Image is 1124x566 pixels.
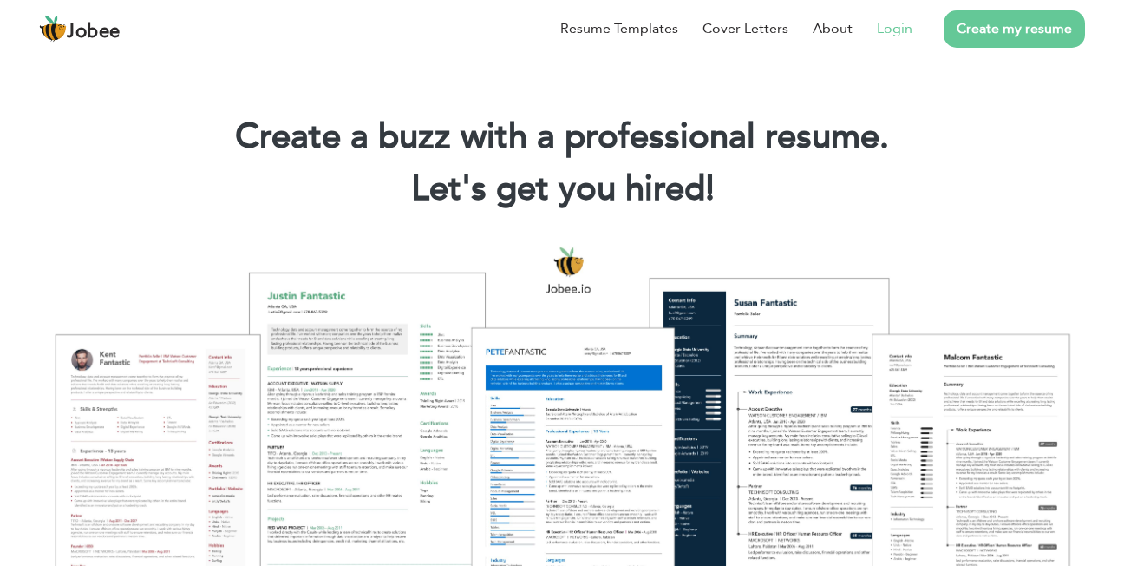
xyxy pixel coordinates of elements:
[706,165,714,213] span: |
[496,165,715,213] span: get you hired!
[813,18,853,39] a: About
[26,115,1098,160] h1: Create a buzz with a professional resume.
[702,18,788,39] a: Cover Letters
[877,18,912,39] a: Login
[26,167,1098,212] h2: Let's
[560,18,678,39] a: Resume Templates
[67,23,121,42] span: Jobee
[39,15,121,43] a: Jobee
[39,15,67,43] img: jobee.io
[944,10,1085,48] a: Create my resume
